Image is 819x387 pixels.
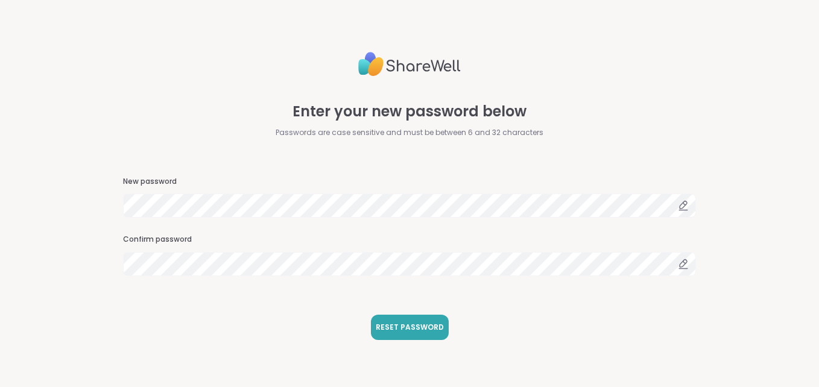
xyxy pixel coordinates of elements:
button: RESET PASSWORD [371,315,449,340]
img: ShareWell Logo [358,47,461,81]
h3: New password [123,177,697,187]
span: Enter your new password below [292,101,526,122]
span: Passwords are case sensitive and must be between 6 and 32 characters [276,127,543,138]
h3: Confirm password [123,234,697,245]
span: RESET PASSWORD [376,322,444,333]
